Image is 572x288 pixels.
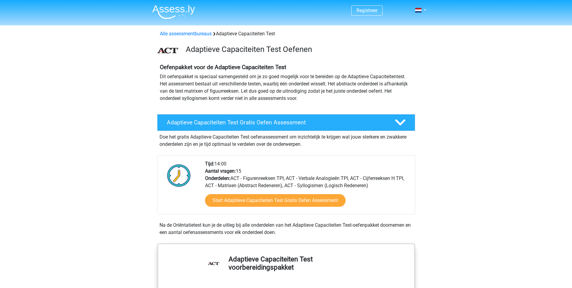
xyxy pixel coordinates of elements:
[160,73,412,102] p: Dit oefenpakket is speciaal samengesteld om je zo goed mogelijk voor te bereiden op de Adaptieve ...
[160,31,212,37] a: Alle assessmentbureaus
[157,48,179,53] img: ACT
[160,64,286,71] b: Oefenpakket voor de Adaptieve Capaciteiten Test
[205,194,346,207] a: Start Adaptieve Capaciteiten Test Gratis Oefen Assessment
[205,168,236,174] b: Aantal vragen:
[356,8,378,13] a: Registreer
[167,119,385,126] h4: Adaptieve Capaciteiten Test Gratis Oefen Assessment
[186,45,410,54] h3: Adaptieve Capaciteiten Test Oefenen
[152,5,195,19] img: Assessly
[164,160,194,190] img: Klok
[157,222,415,236] div: Na de Oriëntatietest kun je de uitleg bij alle onderdelen van het Adaptieve Capaciteiten Test-oef...
[155,114,418,131] a: Adaptieve Capaciteiten Test Gratis Oefen Assessment
[205,175,230,181] b: Onderdelen:
[205,161,214,167] b: Tijd:
[157,131,415,148] div: Doe het gratis Adaptieve Capaciteiten Test oefenassessment om inzichtelijk te krijgen wat jouw st...
[201,160,415,214] div: 14:00 15 ACT - Figurenreeksen TPI, ACT - Verbale Analogieën TPI, ACT - Cijferreeksen H TPI, ACT -...
[157,30,415,37] div: Adaptieve Capaciteiten Test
